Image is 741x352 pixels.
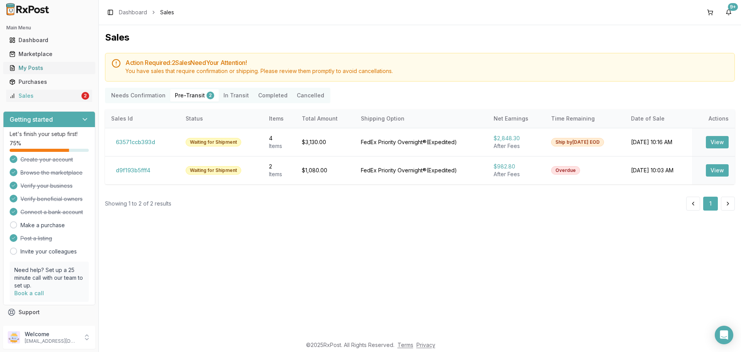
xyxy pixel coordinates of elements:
a: Marketplace [6,47,92,61]
div: Showing 1 to 2 of 2 results [105,200,171,207]
a: Make a purchase [20,221,65,229]
div: Purchases [9,78,89,86]
button: Pre-Transit [170,89,219,102]
span: Create your account [20,156,73,163]
span: Connect a bank account [20,208,83,216]
span: Sales [160,9,174,16]
div: $982.80 [494,163,539,170]
span: Post a listing [20,235,52,242]
button: Marketplace [3,48,95,60]
div: You have sales that require confirmation or shipping. Please review them promptly to avoid cancel... [125,67,728,75]
div: After Fees [494,142,539,150]
p: [EMAIL_ADDRESS][DOMAIN_NAME] [25,338,78,344]
a: Terms [398,342,413,348]
div: Overdue [551,166,580,175]
div: FedEx Priority Overnight® ( Expedited ) [361,138,481,146]
a: Invite your colleagues [20,248,77,255]
p: Need help? Set up a 25 minute call with our team to set up. [14,266,84,289]
button: Needs Confirmation [107,89,170,102]
th: Date of Sale [625,109,692,128]
a: Dashboard [6,33,92,47]
h1: Sales [105,31,735,44]
div: Item s [269,170,290,178]
th: Status [179,109,262,128]
h2: Main Menu [6,25,92,31]
button: In Transit [219,89,254,102]
button: My Posts [3,62,95,74]
div: Ship by [DATE] EOD [551,138,604,146]
a: My Posts [6,61,92,75]
p: Welcome [25,330,78,338]
div: $3,130.00 [302,138,349,146]
th: Sales Id [105,109,179,128]
th: Time Remaining [545,109,625,128]
div: Waiting for Shipment [186,138,241,146]
div: $1,080.00 [302,167,349,174]
div: 2 [206,92,214,99]
div: $2,848.30 [494,134,539,142]
th: Items [263,109,296,128]
div: [DATE] 10:03 AM [631,167,686,174]
button: Cancelled [292,89,329,102]
span: Browse the marketplace [20,169,83,177]
button: View [706,136,729,148]
a: Privacy [416,342,435,348]
button: Feedback [3,319,95,333]
button: 63571ccb393d [111,136,160,148]
div: 4 [269,134,290,142]
div: Marketplace [9,50,89,58]
div: Item s [269,142,290,150]
div: FedEx Priority Overnight® ( Expedited ) [361,167,481,174]
a: Purchases [6,75,92,89]
div: After Fees [494,170,539,178]
div: Dashboard [9,36,89,44]
th: Net Earnings [487,109,545,128]
img: User avatar [8,331,20,343]
a: Book a call [14,290,44,296]
div: Sales [9,92,80,100]
div: [DATE] 10:16 AM [631,138,686,146]
button: Sales2 [3,90,95,102]
th: Actions [692,109,735,128]
button: Purchases [3,76,95,88]
span: Verify beneficial owners [20,195,83,203]
button: Completed [254,89,292,102]
th: Total Amount [296,109,355,128]
h5: Action Required: 2 Sale s Need Your Attention! [125,60,728,66]
button: View [706,164,729,177]
button: 9+ [722,6,735,19]
div: Waiting for Shipment [186,166,241,175]
nav: breadcrumb [119,9,174,16]
button: 1 [703,197,718,211]
button: d9f193b5fff4 [111,164,155,177]
button: Support [3,305,95,319]
div: 2 [81,92,89,100]
span: Verify your business [20,182,73,190]
p: Let's finish your setup first! [10,130,89,138]
th: Shipping Option [355,109,487,128]
a: Dashboard [119,9,147,16]
div: 9+ [728,3,738,11]
span: 75 % [10,139,21,147]
span: Feedback [19,322,45,330]
a: Sales2 [6,89,92,103]
div: My Posts [9,64,89,72]
h3: Getting started [10,115,53,124]
div: 2 [269,163,290,170]
div: Open Intercom Messenger [715,326,733,344]
button: Dashboard [3,34,95,46]
img: RxPost Logo [3,3,52,15]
